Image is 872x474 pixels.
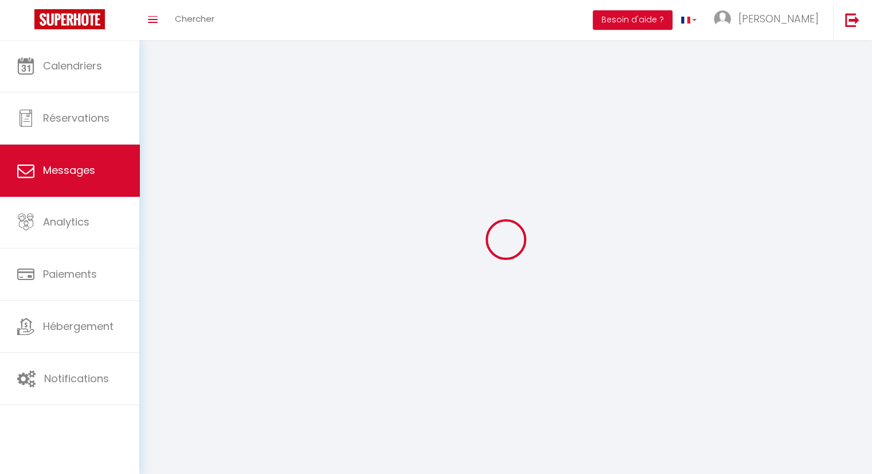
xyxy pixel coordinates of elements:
span: Chercher [175,13,214,25]
span: [PERSON_NAME] [738,11,819,26]
button: Besoin d'aide ? [593,10,672,30]
span: Paiements [43,267,97,281]
span: Hébergement [43,319,114,333]
span: Notifications [44,371,109,386]
img: ... [714,10,731,28]
span: Analytics [43,215,89,229]
span: Messages [43,163,95,177]
img: logout [845,13,859,27]
span: Calendriers [43,59,102,73]
img: Super Booking [34,9,105,29]
span: Réservations [43,111,110,125]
